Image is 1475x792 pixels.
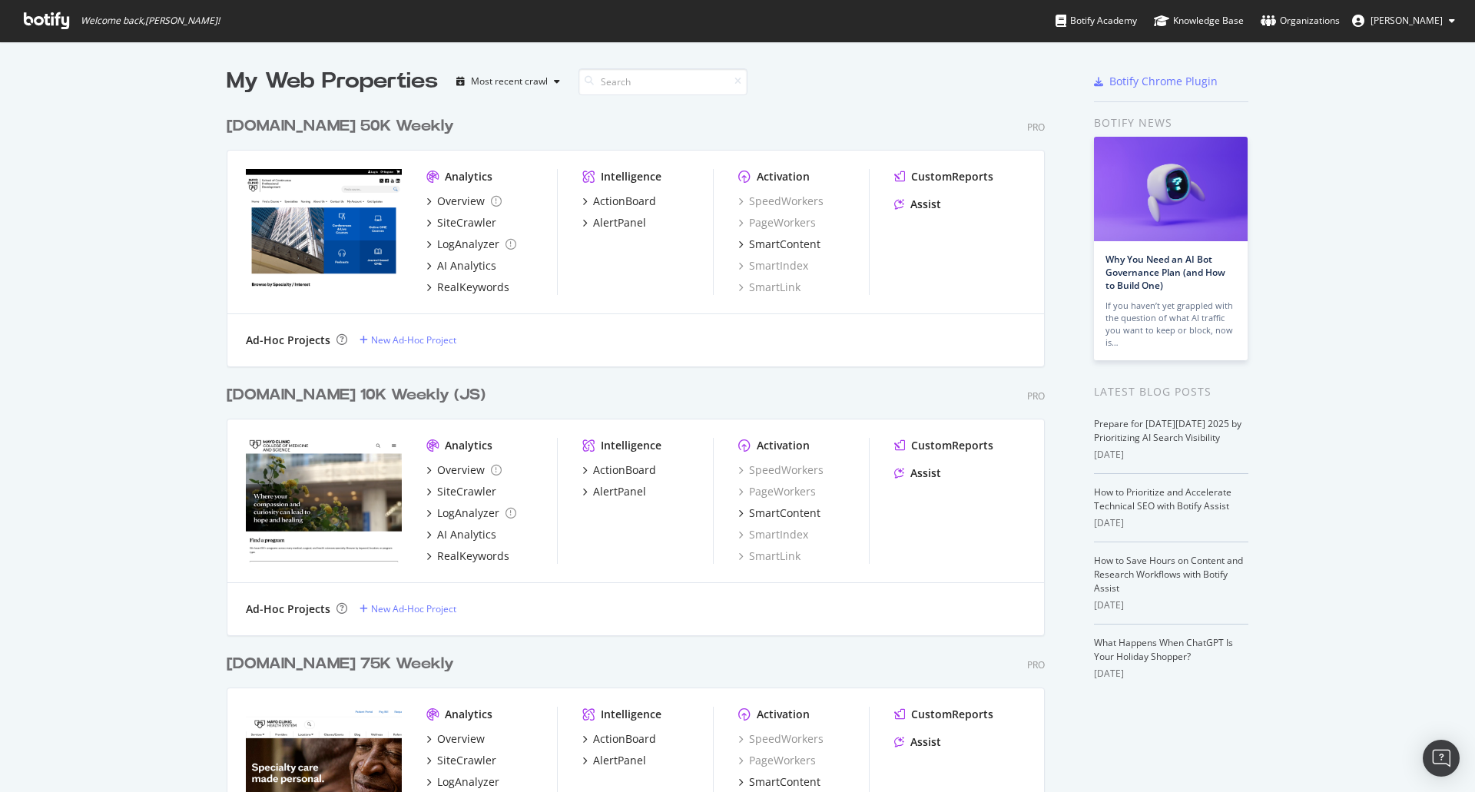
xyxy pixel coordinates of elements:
[757,169,810,184] div: Activation
[749,774,820,790] div: SmartContent
[246,438,402,562] img: college.mayo.edu
[360,333,456,346] a: New Ad-Hoc Project
[738,731,824,747] a: SpeedWorkers
[738,505,820,521] a: SmartContent
[894,466,941,481] a: Assist
[471,77,548,86] div: Most recent crawl
[738,753,816,768] a: PageWorkers
[911,707,993,722] div: CustomReports
[227,384,486,406] div: [DOMAIN_NAME] 10K Weekly (JS)
[1094,383,1248,400] div: Latest Blog Posts
[582,753,646,768] a: AlertPanel
[426,484,496,499] a: SiteCrawler
[1027,121,1045,134] div: Pro
[227,115,460,138] a: [DOMAIN_NAME] 50K Weekly
[437,237,499,252] div: LogAnalyzer
[445,438,492,453] div: Analytics
[1109,74,1218,89] div: Botify Chrome Plugin
[738,774,820,790] a: SmartContent
[246,333,330,348] div: Ad-Hoc Projects
[738,194,824,209] a: SpeedWorkers
[246,601,330,617] div: Ad-Hoc Projects
[1094,137,1248,241] img: Why You Need an AI Bot Governance Plan (and How to Build One)
[1027,389,1045,403] div: Pro
[437,774,499,790] div: LogAnalyzer
[1094,114,1248,131] div: Botify news
[227,66,438,97] div: My Web Properties
[1056,13,1137,28] div: Botify Academy
[426,462,502,478] a: Overview
[738,462,824,478] a: SpeedWorkers
[1094,417,1241,444] a: Prepare for [DATE][DATE] 2025 by Prioritizing AI Search Visibility
[227,115,454,138] div: [DOMAIN_NAME] 50K Weekly
[246,169,402,293] img: ce.mayo.edu
[81,15,220,27] span: Welcome back, [PERSON_NAME] !
[1094,516,1248,530] div: [DATE]
[582,484,646,499] a: AlertPanel
[910,734,941,750] div: Assist
[738,258,808,273] a: SmartIndex
[1094,448,1248,462] div: [DATE]
[749,505,820,521] div: SmartContent
[1105,300,1236,349] div: If you haven’t yet grappled with the question of what AI traffic you want to keep or block, now is…
[593,484,646,499] div: AlertPanel
[360,602,456,615] a: New Ad-Hoc Project
[601,169,661,184] div: Intelligence
[911,438,993,453] div: CustomReports
[738,280,800,295] a: SmartLink
[426,215,496,230] a: SiteCrawler
[601,707,661,722] div: Intelligence
[910,197,941,212] div: Assist
[371,602,456,615] div: New Ad-Hoc Project
[1094,74,1218,89] a: Botify Chrome Plugin
[1105,253,1225,292] a: Why You Need an AI Bot Governance Plan (and How to Build One)
[894,197,941,212] a: Assist
[738,215,816,230] a: PageWorkers
[426,280,509,295] a: RealKeywords
[437,462,485,478] div: Overview
[593,462,656,478] div: ActionBoard
[593,753,646,768] div: AlertPanel
[593,731,656,747] div: ActionBoard
[437,731,485,747] div: Overview
[1027,658,1045,671] div: Pro
[426,527,496,542] a: AI Analytics
[437,753,496,768] div: SiteCrawler
[450,69,566,94] button: Most recent crawl
[437,194,485,209] div: Overview
[437,505,499,521] div: LogAnalyzer
[738,484,816,499] a: PageWorkers
[738,527,808,542] a: SmartIndex
[437,215,496,230] div: SiteCrawler
[894,734,941,750] a: Assist
[738,548,800,564] a: SmartLink
[1094,667,1248,681] div: [DATE]
[894,169,993,184] a: CustomReports
[445,169,492,184] div: Analytics
[426,237,516,252] a: LogAnalyzer
[1340,8,1467,33] button: [PERSON_NAME]
[371,333,456,346] div: New Ad-Hoc Project
[738,237,820,252] a: SmartContent
[582,194,656,209] a: ActionBoard
[426,731,485,747] a: Overview
[894,438,993,453] a: CustomReports
[437,258,496,273] div: AI Analytics
[1094,485,1231,512] a: How to Prioritize and Accelerate Technical SEO with Botify Assist
[227,653,454,675] div: [DOMAIN_NAME] 75K Weekly
[894,707,993,722] a: CustomReports
[426,548,509,564] a: RealKeywords
[426,774,499,790] a: LogAnalyzer
[593,215,646,230] div: AlertPanel
[582,215,646,230] a: AlertPanel
[1371,14,1443,27] span: Jose Fausto Martinez
[757,707,810,722] div: Activation
[1154,13,1244,28] div: Knowledge Base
